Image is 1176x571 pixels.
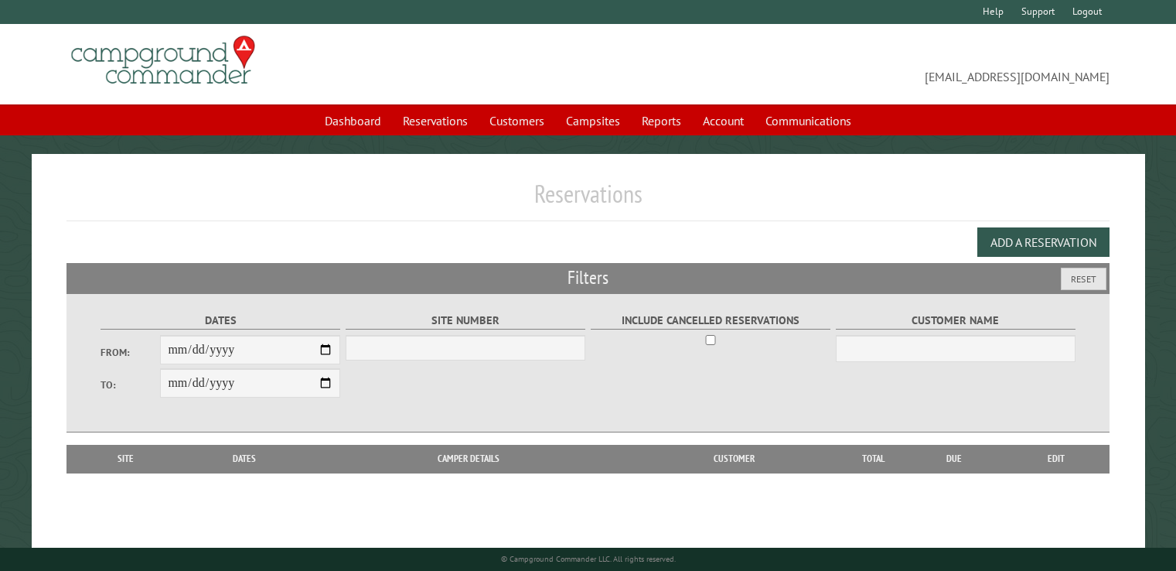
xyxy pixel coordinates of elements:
th: Edit [1004,445,1110,473]
a: Reservations [394,106,477,135]
a: Dashboard [315,106,390,135]
th: Due [905,445,1004,473]
span: [EMAIL_ADDRESS][DOMAIN_NAME] [588,43,1110,86]
h2: Filters [66,263,1110,292]
th: Camper Details [312,445,625,473]
a: Communications [756,106,861,135]
label: Include Cancelled Reservations [591,312,831,330]
th: Customer [625,445,843,473]
small: © Campground Commander LLC. All rights reserved. [501,554,676,564]
a: Account [694,106,753,135]
button: Reset [1061,268,1106,290]
th: Total [843,445,905,473]
a: Reports [632,106,690,135]
label: To: [101,378,161,392]
img: Campground Commander [66,30,260,91]
a: Customers [480,106,554,135]
a: Campsites [557,106,629,135]
th: Site [74,445,177,473]
label: Site Number [346,312,586,330]
th: Dates [177,445,312,473]
label: Customer Name [836,312,1076,330]
label: From: [101,345,161,360]
h1: Reservations [66,179,1110,221]
label: Dates [101,312,341,330]
button: Add a Reservation [977,227,1110,257]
